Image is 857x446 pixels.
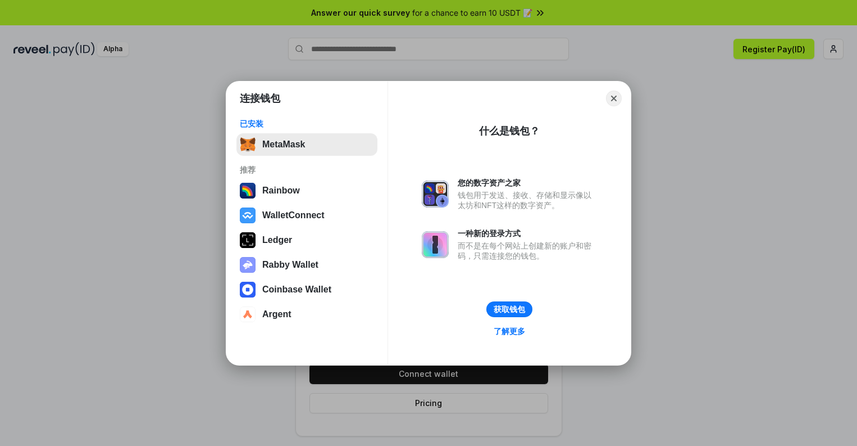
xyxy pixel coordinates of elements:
h1: 连接钱包 [240,92,280,105]
button: Coinbase Wallet [236,278,377,301]
button: Ledger [236,229,377,251]
div: MetaMask [262,139,305,150]
div: 什么是钱包？ [479,124,540,138]
a: 了解更多 [487,324,532,339]
img: svg+xml,%3Csvg%20xmlns%3D%22http%3A%2F%2Fwww.w3.org%2F2000%2Fsvg%22%20fill%3D%22none%22%20viewBox... [422,231,449,258]
div: Rainbow [262,186,300,196]
div: 了解更多 [494,326,525,336]
img: svg+xml,%3Csvg%20width%3D%2228%22%20height%3D%2228%22%20viewBox%3D%220%200%2028%2028%22%20fill%3D... [240,282,256,298]
div: 推荐 [240,165,374,175]
div: Ledger [262,235,292,245]
div: Rabby Wallet [262,260,318,270]
div: Coinbase Wallet [262,285,331,295]
img: svg+xml,%3Csvg%20xmlns%3D%22http%3A%2F%2Fwww.w3.org%2F2000%2Fsvg%22%20fill%3D%22none%22%20viewBox... [422,181,449,208]
div: Argent [262,309,291,319]
button: 获取钱包 [486,301,532,317]
img: svg+xml,%3Csvg%20xmlns%3D%22http%3A%2F%2Fwww.w3.org%2F2000%2Fsvg%22%20width%3D%2228%22%20height%3... [240,232,256,248]
button: Rabby Wallet [236,254,377,276]
div: 您的数字资产之家 [458,178,597,188]
div: 获取钱包 [494,304,525,314]
img: svg+xml,%3Csvg%20fill%3D%22none%22%20height%3D%2233%22%20viewBox%3D%220%200%2035%2033%22%20width%... [240,137,256,152]
img: svg+xml,%3Csvg%20xmlns%3D%22http%3A%2F%2Fwww.w3.org%2F2000%2Fsvg%22%20fill%3D%22none%22%20viewBox... [240,257,256,273]
div: 已安装 [240,119,374,129]
img: svg+xml,%3Csvg%20width%3D%22120%22%20height%3D%22120%22%20viewBox%3D%220%200%20120%20120%22%20fil... [240,183,256,199]
div: WalletConnect [262,210,325,220]
button: Rainbow [236,179,377,202]
img: svg+xml,%3Csvg%20width%3D%2228%22%20height%3D%2228%22%20viewBox%3D%220%200%2028%2028%22%20fill%3D... [240,208,256,223]
div: 钱包用于发送、接收、存储和显示像以太坊和NFT这样的数字资产。 [458,190,597,210]
img: svg+xml,%3Csvg%20width%3D%2228%22%20height%3D%2228%22%20viewBox%3D%220%200%2028%2028%22%20fill%3D... [240,307,256,322]
button: Argent [236,303,377,326]
div: 而不是在每个网站上创建新的账户和密码，只需连接您的钱包。 [458,241,597,261]
button: WalletConnect [236,204,377,227]
button: Close [606,91,622,106]
div: 一种新的登录方式 [458,228,597,238]
button: MetaMask [236,133,377,156]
